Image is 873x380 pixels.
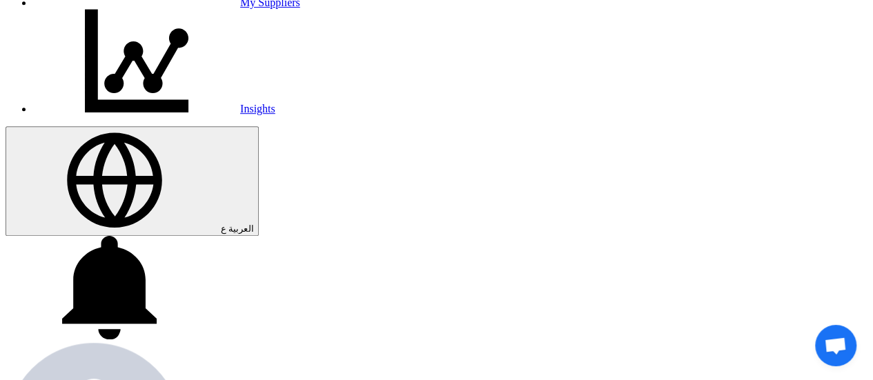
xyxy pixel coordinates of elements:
button: العربية ع [6,126,259,236]
a: Open chat [815,325,856,366]
span: العربية [228,223,253,234]
span: ع [221,223,226,234]
a: Insights [33,103,275,114]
